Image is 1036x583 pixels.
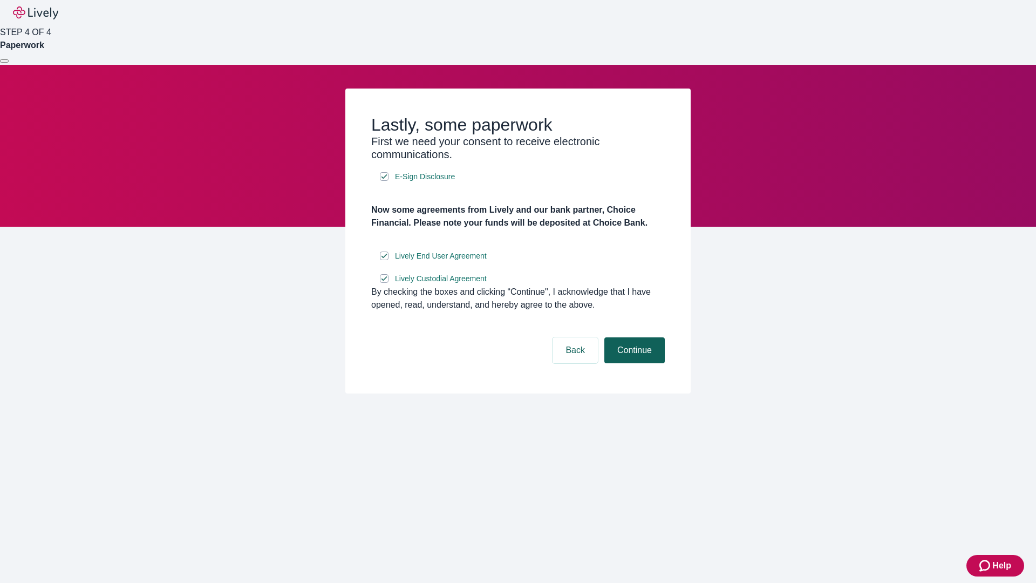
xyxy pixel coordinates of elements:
a: e-sign disclosure document [393,272,489,286]
h3: First we need your consent to receive electronic communications. [371,135,665,161]
img: Lively [13,6,58,19]
a: e-sign disclosure document [393,170,457,184]
h2: Lastly, some paperwork [371,114,665,135]
span: Help [992,559,1011,572]
a: e-sign disclosure document [393,249,489,263]
span: Lively End User Agreement [395,250,487,262]
div: By checking the boxes and clicking “Continue", I acknowledge that I have opened, read, understand... [371,286,665,311]
button: Continue [604,337,665,363]
button: Back [553,337,598,363]
button: Zendesk support iconHelp [966,555,1024,577]
svg: Zendesk support icon [979,559,992,572]
span: Lively Custodial Agreement [395,273,487,284]
h4: Now some agreements from Lively and our bank partner, Choice Financial. Please note your funds wi... [371,204,665,229]
span: E-Sign Disclosure [395,171,455,182]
